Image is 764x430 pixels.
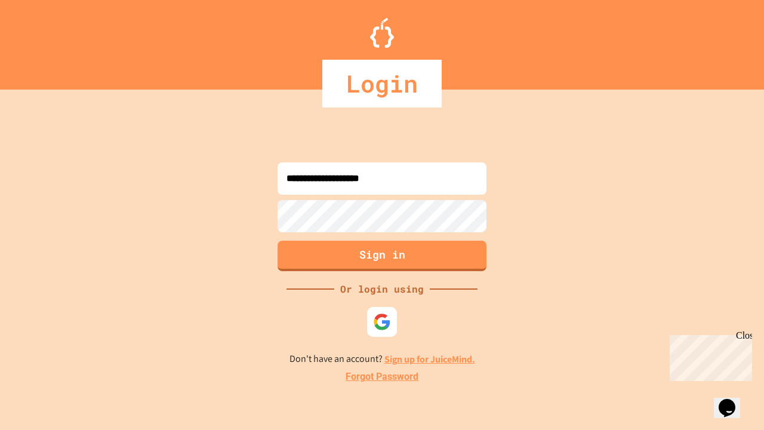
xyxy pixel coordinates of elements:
iframe: chat widget [665,330,752,381]
iframe: chat widget [714,382,752,418]
a: Sign up for JuiceMind. [384,353,475,365]
a: Forgot Password [346,370,418,384]
div: Or login using [334,282,430,296]
img: google-icon.svg [373,313,391,331]
div: Login [322,60,442,107]
button: Sign in [278,241,486,271]
div: Chat with us now!Close [5,5,82,76]
p: Don't have an account? [289,352,475,367]
img: Logo.svg [370,18,394,48]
